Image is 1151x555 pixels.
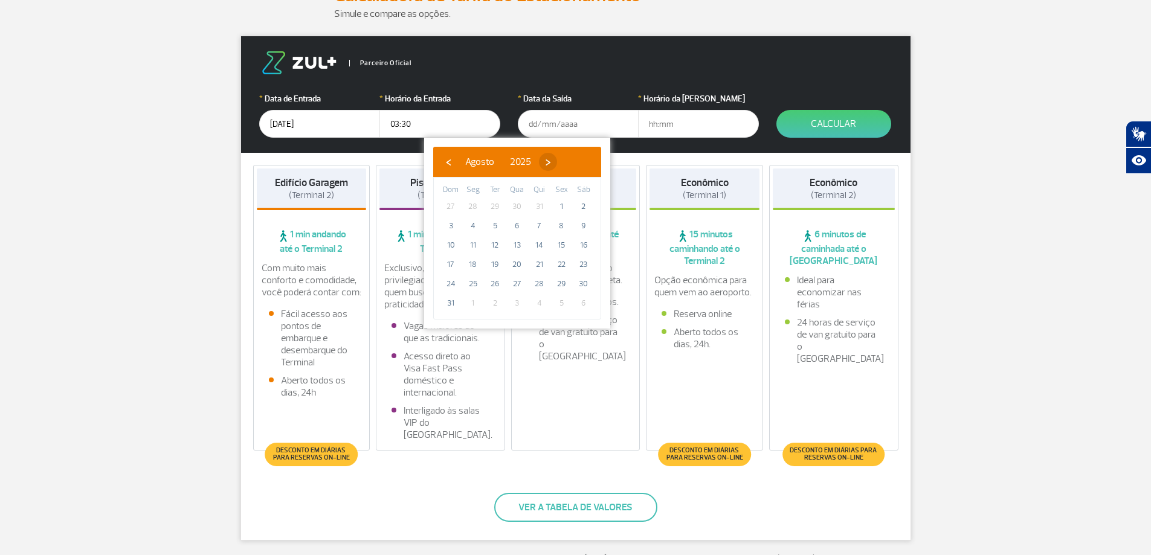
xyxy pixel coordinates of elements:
[440,184,462,197] th: weekday
[530,274,549,294] span: 28
[424,138,610,329] bs-datepicker-container: calendar
[392,405,489,441] li: Interligado às salas VIP do [GEOGRAPHIC_DATA].
[485,236,505,255] span: 12
[441,216,460,236] span: 3
[638,110,759,138] input: hh:mm
[1126,147,1151,174] button: Abrir recursos assistivos.
[574,197,593,216] span: 2
[539,153,557,171] button: ›
[259,51,339,74] img: logo-zul.png
[441,255,460,274] span: 17
[262,262,362,298] p: Com muito mais conforto e comodidade, você poderá contar com:
[508,197,527,216] span: 30
[508,236,527,255] span: 13
[494,493,657,522] button: Ver a tabela de valores
[463,216,483,236] span: 4
[508,274,527,294] span: 27
[463,197,483,216] span: 28
[463,255,483,274] span: 18
[650,228,759,267] span: 15 minutos caminhando até o Terminal 2
[574,294,593,313] span: 6
[810,176,857,189] strong: Econômico
[484,184,506,197] th: weekday
[530,236,549,255] span: 14
[275,176,348,189] strong: Edifício Garagem
[776,110,891,138] button: Calcular
[638,92,759,105] label: Horário da [PERSON_NAME]
[662,308,747,320] li: Reserva online
[463,236,483,255] span: 11
[552,274,571,294] span: 29
[379,92,500,105] label: Horário da Entrada
[530,255,549,274] span: 21
[269,308,355,368] li: Fácil acesso aos pontos de embarque e desembarque do Terminal
[289,190,334,201] span: (Terminal 2)
[410,176,470,189] strong: Piso Premium
[349,60,411,66] span: Parceiro Oficial
[530,197,549,216] span: 31
[392,350,489,399] li: Acesso direto ao Visa Fast Pass doméstico e internacional.
[552,294,571,313] span: 5
[379,228,501,255] span: 1 min andando até o Terminal 2
[441,294,460,313] span: 31
[773,228,895,267] span: 6 minutos de caminhada até o [GEOGRAPHIC_DATA]
[485,294,505,313] span: 2
[485,274,505,294] span: 26
[463,294,483,313] span: 1
[552,236,571,255] span: 15
[508,294,527,313] span: 3
[518,92,639,105] label: Data da Saída
[811,190,856,201] span: (Terminal 2)
[654,274,755,298] p: Opção econômica para quem vem ao aeroporto.
[379,110,500,138] input: hh:mm
[552,255,571,274] span: 22
[271,447,352,461] span: Desconto em diárias para reservas on-line
[485,255,505,274] span: 19
[662,326,747,350] li: Aberto todos os dias, 24h.
[1126,121,1151,147] button: Abrir tradutor de língua de sinais.
[572,184,595,197] th: weekday
[269,374,355,399] li: Aberto todos os dias, 24h
[1126,121,1151,174] div: Plugin de acessibilidade da Hand Talk.
[441,274,460,294] span: 24
[418,190,463,201] span: (Terminal 2)
[574,274,593,294] span: 30
[439,154,557,166] bs-datepicker-navigation-view: ​ ​ ​
[485,216,505,236] span: 5
[384,262,497,310] p: Exclusivo, com localização privilegiada e ideal para quem busca conforto e praticidade.
[785,274,883,310] li: Ideal para economizar nas férias
[683,190,726,201] span: (Terminal 1)
[788,447,879,461] span: Desconto em diárias para reservas on-line
[508,255,527,274] span: 20
[785,316,883,365] li: 24 horas de serviço de van gratuito para o [GEOGRAPHIC_DATA]
[530,216,549,236] span: 7
[506,184,529,197] th: weekday
[502,153,539,171] button: 2025
[527,314,625,362] li: 24 horas de serviço de van gratuito para o [GEOGRAPHIC_DATA]
[457,153,502,171] button: Agosto
[441,236,460,255] span: 10
[528,184,550,197] th: weekday
[392,320,489,344] li: Vagas maiores do que as tradicionais.
[485,197,505,216] span: 29
[574,216,593,236] span: 9
[550,184,573,197] th: weekday
[518,110,639,138] input: dd/mm/aaaa
[439,153,457,171] button: ‹
[552,197,571,216] span: 1
[508,216,527,236] span: 6
[257,228,367,255] span: 1 min andando até o Terminal 2
[574,236,593,255] span: 16
[510,156,531,168] span: 2025
[552,216,571,236] span: 8
[530,294,549,313] span: 4
[664,447,744,461] span: Desconto em diárias para reservas on-line
[259,110,380,138] input: dd/mm/aaaa
[465,156,494,168] span: Agosto
[681,176,729,189] strong: Econômico
[441,197,460,216] span: 27
[259,92,380,105] label: Data de Entrada
[463,274,483,294] span: 25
